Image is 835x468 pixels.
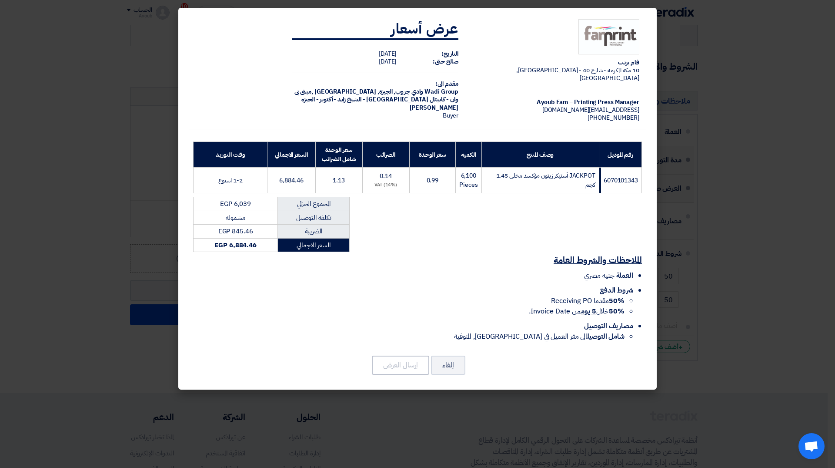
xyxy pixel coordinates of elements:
[456,142,481,168] th: الكمية
[267,142,315,168] th: السعر الاجمالي
[609,296,625,306] strong: 50%
[214,240,257,250] strong: EGP 6,884.46
[551,296,625,306] span: مقدما Receiving PO
[472,98,639,106] div: Ayoub Fam – Printing Press Manager
[391,18,458,39] strong: عرض أسعار
[333,176,345,185] span: 1.13
[441,49,458,58] strong: التاريخ:
[278,238,350,252] td: السعر الاجمالي
[584,270,614,281] span: جنيه مصري
[193,331,625,342] li: الى مقر العميل في [GEOGRAPHIC_DATA], المنوفية
[315,142,362,168] th: سعر الوحدة شامل الضرائب
[587,331,625,342] strong: شامل التوصيل
[362,142,409,168] th: الضرائب
[278,211,350,225] td: تكلفه التوصيل
[472,59,639,67] div: فام برنت
[194,142,267,168] th: وقت التوريد
[435,79,458,88] strong: مقدم الى:
[459,171,478,189] span: 6,100 Pieces
[542,105,639,114] span: [EMAIL_ADDRESS][DOMAIN_NAME]
[481,142,599,168] th: وصف المنتج
[278,225,350,239] td: الضريبة
[516,66,639,83] span: 10 مكه المكرمه - شارع 40 - [GEOGRAPHIC_DATA], [GEOGRAPHIC_DATA]
[278,197,350,211] td: المجموع الجزئي
[443,111,459,120] span: Buyer
[380,172,392,181] span: 0.14
[366,182,406,189] div: (14%) VAT
[588,113,639,122] span: [PHONE_NUMBER]
[599,142,641,168] th: رقم الموديل
[372,356,429,375] button: إرسال العرض
[599,168,641,193] td: 6070101343
[409,142,456,168] th: سعر الوحدة
[616,270,633,281] span: العملة
[600,285,633,296] span: شروط الدفع
[496,171,595,189] span: JACKPOT أستيكر زيتون مؤكسد مخلى 1.45 كجم
[379,57,396,66] span: [DATE]
[394,87,458,96] span: Wadi Group وادي جروب,
[194,197,278,211] td: EGP 6,039
[379,49,396,58] span: [DATE]
[226,213,245,222] span: مشموله
[578,19,639,54] img: Company Logo
[584,321,633,331] span: مصاريف التوصيل
[218,176,243,185] span: 1-2 اسبوع
[431,356,465,375] button: إلغاء
[427,176,439,185] span: 0.99
[554,253,642,266] u: الملاحظات والشروط العامة
[581,306,596,316] u: 5 يوم
[529,306,625,316] span: خلال من Invoice Date.
[798,433,825,459] div: Open chat
[294,87,459,104] span: الجيزة, [GEOGRAPHIC_DATA] ,مبنى بى وان - كابيتال [GEOGRAPHIC_DATA] - الشيخ زايد -أكتوبر - الجيزه
[410,103,459,112] span: [PERSON_NAME]
[279,176,303,185] span: 6,884.46
[433,57,458,66] strong: صالح حتى:
[218,226,253,236] span: EGP 845.46
[609,306,625,316] strong: 50%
